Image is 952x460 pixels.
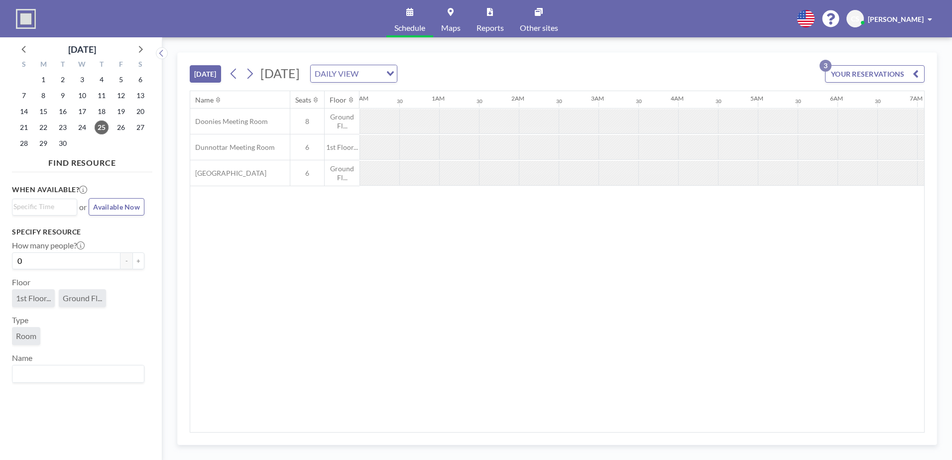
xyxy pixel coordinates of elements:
button: YOUR RESERVATIONS3 [825,65,925,83]
input: Search for option [13,201,71,212]
div: 30 [715,98,721,105]
div: T [92,59,111,72]
span: Saturday, September 20, 2025 [133,105,147,118]
div: Search for option [311,65,397,82]
span: Other sites [520,24,558,32]
input: Search for option [361,67,380,80]
span: Thursday, September 11, 2025 [95,89,109,103]
label: Floor [12,277,30,287]
div: [DATE] [68,42,96,56]
span: Saturday, September 6, 2025 [133,73,147,87]
span: Thursday, September 4, 2025 [95,73,109,87]
span: Tuesday, September 9, 2025 [56,89,70,103]
span: Monday, September 1, 2025 [36,73,50,87]
div: 5AM [750,95,763,102]
span: Wednesday, September 3, 2025 [75,73,89,87]
div: 30 [556,98,562,105]
span: Wednesday, September 24, 2025 [75,120,89,134]
div: Seats [295,96,311,105]
span: Monday, September 8, 2025 [36,89,50,103]
div: Floor [330,96,347,105]
span: Schedule [394,24,425,32]
span: Saturday, September 13, 2025 [133,89,147,103]
div: 12AM [352,95,368,102]
input: Search for option [13,367,138,380]
div: 30 [795,98,801,105]
span: Friday, September 12, 2025 [114,89,128,103]
h4: FIND RESOURCE [12,154,152,168]
span: Monday, September 29, 2025 [36,136,50,150]
span: Ground Fl... [325,113,359,130]
div: F [111,59,130,72]
label: How many people? [12,240,85,250]
span: Saturday, September 27, 2025 [133,120,147,134]
div: 3AM [591,95,604,102]
button: Available Now [89,198,144,216]
span: [PERSON_NAME] [868,15,924,23]
div: 30 [476,98,482,105]
span: 8 [290,117,324,126]
span: Friday, September 26, 2025 [114,120,128,134]
button: + [132,252,144,269]
span: Thursday, September 18, 2025 [95,105,109,118]
div: 7AM [910,95,923,102]
div: 1AM [432,95,445,102]
h3: Specify resource [12,228,144,236]
div: 30 [397,98,403,105]
span: Tuesday, September 2, 2025 [56,73,70,87]
span: Sunday, September 28, 2025 [17,136,31,150]
span: [GEOGRAPHIC_DATA] [190,169,266,178]
span: Tuesday, September 16, 2025 [56,105,70,118]
span: Sunday, September 14, 2025 [17,105,31,118]
div: W [73,59,92,72]
div: S [14,59,34,72]
span: Sunday, September 21, 2025 [17,120,31,134]
span: Tuesday, September 23, 2025 [56,120,70,134]
span: DAILY VIEW [313,67,360,80]
div: S [130,59,150,72]
div: Name [195,96,214,105]
span: Monday, September 15, 2025 [36,105,50,118]
span: 6 [290,169,324,178]
span: Friday, September 19, 2025 [114,105,128,118]
div: 4AM [671,95,684,102]
span: 1st Floor... [16,293,51,303]
div: T [53,59,73,72]
span: Thursday, September 25, 2025 [95,120,109,134]
span: 6 [290,143,324,152]
span: Monday, September 22, 2025 [36,120,50,134]
label: Type [12,315,28,325]
span: or [79,202,87,212]
div: 30 [636,98,642,105]
span: Reports [476,24,504,32]
span: Friday, September 5, 2025 [114,73,128,87]
span: [DATE] [260,66,300,81]
span: Ground Fl... [325,164,359,182]
label: Name [12,353,32,363]
span: 1st Floor... [325,143,359,152]
span: CS [851,14,859,23]
span: Maps [441,24,461,32]
button: [DATE] [190,65,221,83]
button: - [120,252,132,269]
p: 3 [820,60,832,72]
span: Doonies Meeting Room [190,117,268,126]
span: Available Now [93,203,140,211]
span: Sunday, September 7, 2025 [17,89,31,103]
span: Wednesday, September 17, 2025 [75,105,89,118]
span: Ground Fl... [63,293,102,303]
div: 30 [875,98,881,105]
span: Room [16,331,36,341]
div: Search for option [12,199,77,214]
span: Dunnottar Meeting Room [190,143,275,152]
span: Wednesday, September 10, 2025 [75,89,89,103]
div: Search for option [12,365,144,382]
div: 6AM [830,95,843,102]
img: organization-logo [16,9,36,29]
div: M [34,59,53,72]
span: Tuesday, September 30, 2025 [56,136,70,150]
div: 2AM [511,95,524,102]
